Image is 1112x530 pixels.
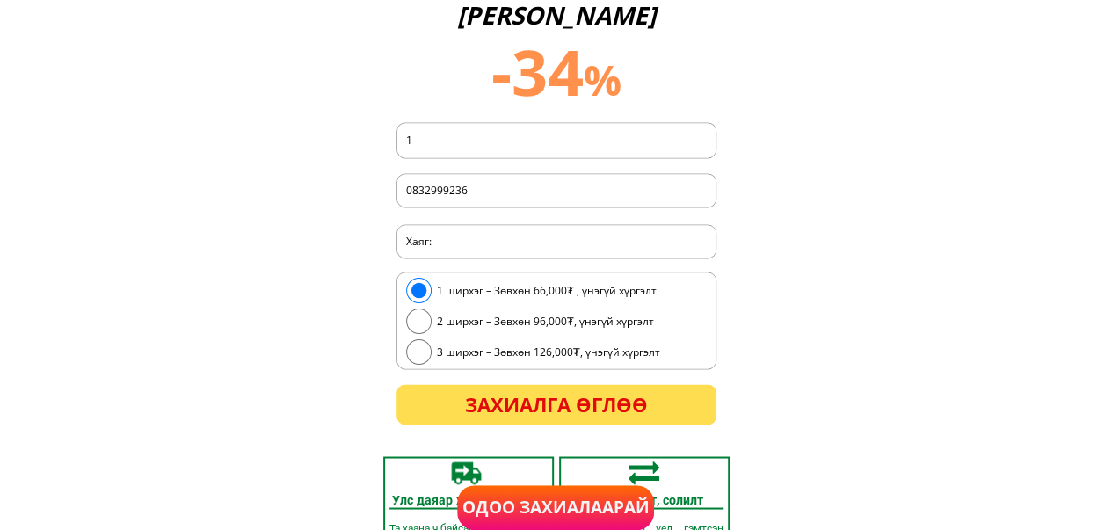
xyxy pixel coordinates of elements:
input: Овог, нэр: [402,123,711,157]
div: Улс даяар хүргэлт [383,490,510,510]
span: 2 ширхэг – Зөвхөн 96,000₮, үнэгүй хүргэлт [436,313,659,330]
span: 1 ширхэг – Зөвхөн 66,000₮ , үнэгүй хүргэлт [436,282,659,299]
div: % [483,40,630,103]
p: Одоо захиалаарай [457,485,654,530]
input: Хаяг: [402,225,711,258]
input: Утасны дугаар: [402,174,711,207]
span: 3 ширхэг – Зөвхөн 126,000₮, үнэгүй хүргэлт [436,344,659,360]
span: -34 [491,28,584,114]
p: Захиалга өглөө [396,384,716,424]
